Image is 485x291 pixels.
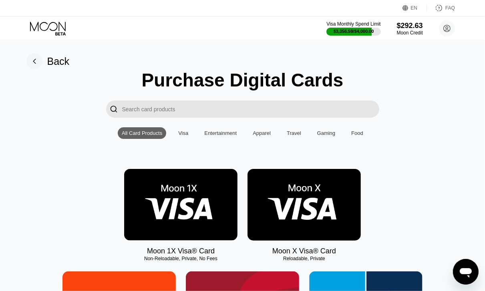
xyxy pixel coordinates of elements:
[287,130,301,136] div: Travel
[402,4,427,12] div: EN
[142,69,344,91] div: Purchase Digital Cards
[122,130,162,136] div: All Card Products
[26,53,70,69] div: Back
[106,100,122,118] div: 
[47,56,70,67] div: Back
[317,130,336,136] div: Gaming
[204,130,237,136] div: Entertainment
[427,4,455,12] div: FAQ
[253,130,271,136] div: Apparel
[178,130,188,136] div: Visa
[453,259,479,285] iframe: Button to launch messaging window
[283,127,305,139] div: Travel
[122,100,379,118] input: Search card products
[411,5,418,11] div: EN
[248,256,361,261] div: Reloadable, Private
[397,22,423,30] div: $292.63
[445,5,455,11] div: FAQ
[347,127,367,139] div: Food
[272,247,336,255] div: Moon X Visa® Card
[118,127,166,139] div: All Card Products
[326,21,380,36] div: Visa Monthly Spend Limit$3,356.59/$4,000.00
[147,247,215,255] div: Moon 1X Visa® Card
[249,127,275,139] div: Apparel
[110,104,118,114] div: 
[200,127,241,139] div: Entertainment
[326,21,380,27] div: Visa Monthly Spend Limit
[124,256,237,261] div: Non-Reloadable, Private, No Fees
[397,30,423,36] div: Moon Credit
[397,22,423,36] div: $292.63Moon Credit
[351,130,363,136] div: Food
[174,127,192,139] div: Visa
[313,127,340,139] div: Gaming
[334,29,374,34] div: $3,356.59 / $4,000.00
